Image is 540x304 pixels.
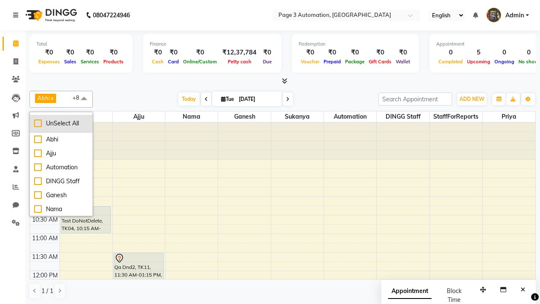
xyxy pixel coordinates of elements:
span: Wallet [394,59,412,65]
div: Stylist [30,111,59,120]
div: ₹0 [101,48,126,57]
button: ADD NEW [457,93,486,105]
img: Admin [486,8,501,22]
span: Today [178,92,200,106]
span: Sales [62,59,78,65]
div: 0 [492,48,516,57]
span: Abhi [38,95,50,101]
div: Test DoNotDelete, TK04, 10:15 AM-11:00 AM, Hair Cut-Men [61,206,111,233]
img: logo [22,3,79,27]
span: Nama [165,111,218,122]
div: ₹0 [36,48,62,57]
div: ₹0 [299,48,321,57]
span: Online/Custom [181,59,219,65]
span: Products [101,59,126,65]
div: 10:30 AM [30,215,59,224]
span: Ajju [113,111,165,122]
span: Prepaid [321,59,343,65]
span: Abhi [60,111,112,122]
span: Priya [483,111,535,122]
input: Search Appointment [378,92,452,106]
span: Appointment [388,284,432,299]
span: StaffForReports [430,111,482,122]
div: ₹0 [260,48,275,57]
div: ₹0 [343,48,367,57]
div: 11:00 AM [30,234,59,243]
div: 11:30 AM [30,252,59,261]
div: 5 [465,48,492,57]
span: Services [78,59,101,65]
div: ₹12,37,784 [219,48,260,57]
input: 2025-09-02 [236,93,278,106]
div: ₹0 [394,48,412,57]
span: DINGG Staff [377,111,429,122]
span: Voucher [299,59,321,65]
span: Automation [324,111,376,122]
div: UnSelect All [34,119,88,128]
span: Petty cash [226,59,254,65]
div: 12:00 PM [31,271,59,280]
div: ₹0 [78,48,101,57]
span: Block Time [447,287,462,304]
div: Automation [34,163,88,172]
div: Ajju [34,149,88,158]
div: ₹0 [367,48,394,57]
div: Abhi [34,135,88,144]
div: Redemption [299,41,412,48]
div: ₹0 [321,48,343,57]
div: Nama [34,205,88,214]
span: Gift Cards [367,59,394,65]
span: Package [343,59,367,65]
span: Ongoing [492,59,516,65]
span: Card [166,59,181,65]
span: Tue [219,96,236,102]
span: Sukanya [271,111,324,122]
span: Cash [150,59,166,65]
span: ADD NEW [459,96,484,102]
div: ₹0 [181,48,219,57]
button: Close [517,283,529,296]
b: 08047224946 [93,3,130,27]
div: DINGG Staff [34,177,88,186]
div: 0 [436,48,465,57]
span: 1 / 1 [41,287,53,296]
span: Ganesh [218,111,270,122]
div: ₹0 [150,48,166,57]
span: +8 [73,94,86,101]
div: Ganesh [34,191,88,200]
div: ₹0 [166,48,181,57]
div: ₹0 [62,48,78,57]
span: Completed [436,59,465,65]
a: x [50,95,54,101]
span: Expenses [36,59,62,65]
span: Upcoming [465,59,492,65]
div: Total [36,41,126,48]
div: Finance [150,41,275,48]
span: Due [261,59,274,65]
span: Admin [505,11,524,20]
